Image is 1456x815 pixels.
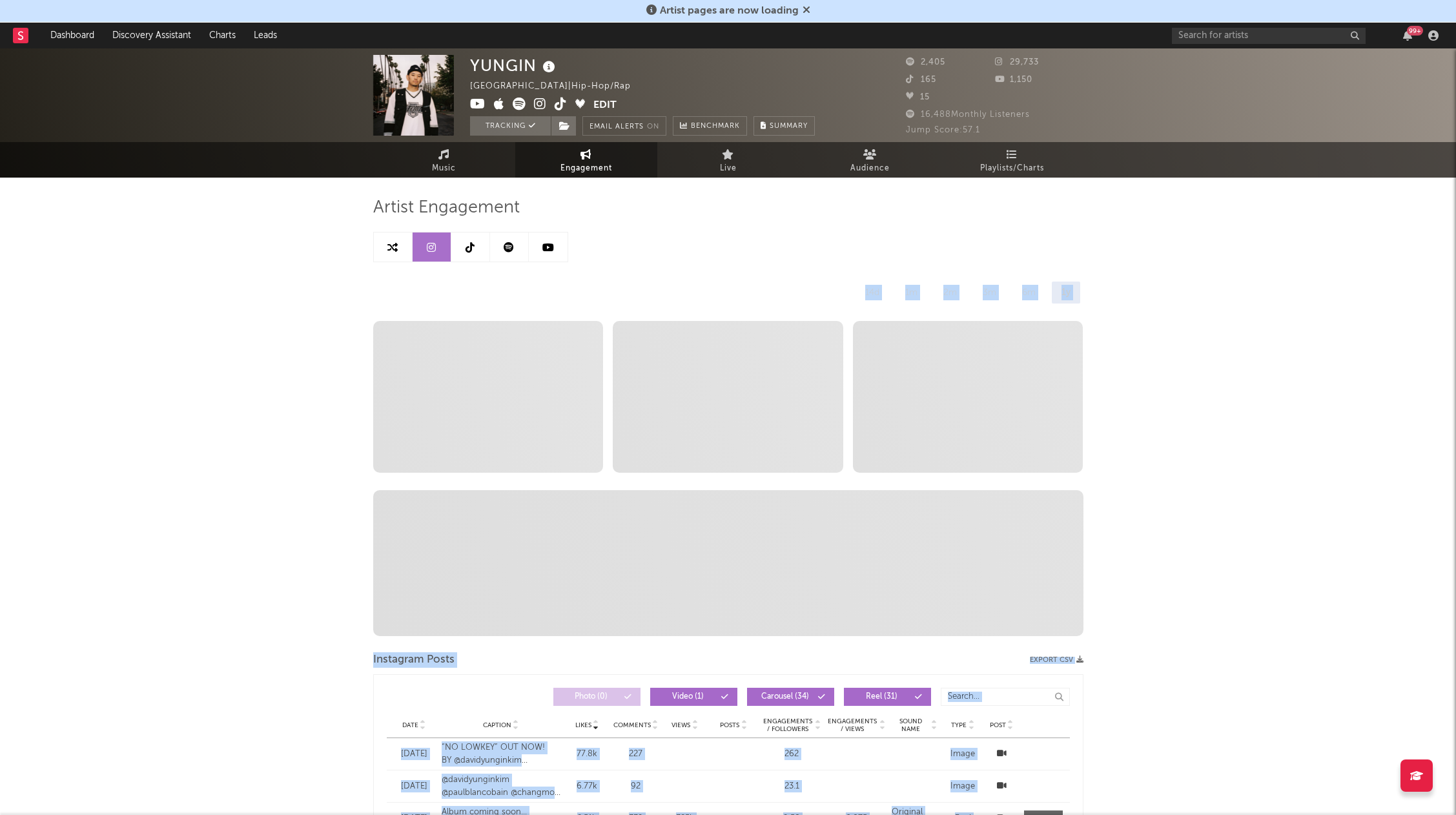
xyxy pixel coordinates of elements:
[720,161,737,176] span: Live
[906,58,945,67] span: 2,405
[1172,28,1366,44] input: Search for artists
[906,110,1030,119] span: 16,488 Monthly Listeners
[672,721,690,729] span: Views
[393,748,435,761] div: [DATE]
[943,748,982,761] div: Image
[373,652,455,668] span: Instagram Posts
[896,282,927,304] div: 1m
[1403,30,1412,41] button: 99+
[1012,282,1045,304] div: 6m
[41,23,103,48] a: Dashboard
[941,142,1083,178] a: Playlists/Charts
[850,161,890,176] span: Audience
[442,774,561,799] div: @davidyunginkim @paulblancobain @changmo_ - “HOMESICK” AVAILABLE ON ALL STREAMING PLATFORMS LINK ...
[856,282,889,304] div: 14d
[691,119,740,134] span: Benchmark
[515,142,657,178] a: Engagement
[373,200,520,216] span: Artist Engagement
[650,688,737,706] button: Video(1)
[470,79,646,94] div: [GEOGRAPHIC_DATA] | Hip-Hop/Rap
[770,123,808,130] span: Summary
[660,6,799,16] span: Artist pages are now loading
[747,688,834,706] button: Carousel(34)
[613,721,651,729] span: Comments
[803,6,810,16] span: Dismiss
[994,76,1032,84] span: 1,150
[951,721,967,729] span: Type
[613,748,659,761] div: 227
[844,688,931,706] button: Reel(31)
[763,717,813,733] span: Engagements / Followers
[200,23,245,48] a: Charts
[1030,656,1083,664] button: Export CSV
[852,693,912,701] span: Reel ( 31 )
[720,721,739,729] span: Posts
[562,693,621,701] span: Photo ( 0 )
[470,55,559,76] div: YUNGIN
[470,116,551,136] button: Tracking
[553,688,641,706] button: Photo(0)
[763,748,821,761] div: 262
[799,142,941,178] a: Audience
[973,282,1006,304] div: 3m
[582,116,666,136] button: Email AlertsOn
[934,282,967,304] div: 2m
[442,741,561,767] div: “NO LOWKEY” OUT NOW! BY @davidyunginkim @jessicah_o @camokr PRODUCED: @chachamalone @davidyungink...
[373,142,515,178] a: Music
[567,780,607,793] div: 6.77k
[941,688,1070,706] input: Search...
[990,721,1006,729] span: Post
[567,748,607,761] div: 77.8k
[483,721,511,729] span: Caption
[560,161,612,176] span: Engagement
[827,717,877,733] span: Engagements / Views
[1407,26,1423,36] div: 99 +
[980,161,1044,176] span: Playlists/Charts
[393,780,435,793] div: [DATE]
[754,116,815,136] button: Summary
[613,780,659,793] div: 92
[432,161,456,176] span: Music
[906,93,930,101] span: 15
[1052,282,1080,304] div: 1y
[575,721,591,729] span: Likes
[245,23,286,48] a: Leads
[659,693,718,701] span: Video ( 1 )
[673,116,747,136] a: Benchmark
[906,126,980,134] span: Jump Score: 57.1
[103,23,200,48] a: Discovery Assistant
[593,98,617,114] button: Edit
[906,76,936,84] span: 165
[994,58,1038,67] span: 29,733
[755,693,815,701] span: Carousel ( 34 )
[763,780,821,793] div: 23.1
[892,717,929,733] span: Sound Name
[657,142,799,178] a: Live
[647,123,659,130] em: On
[402,721,418,729] span: Date
[943,780,982,793] div: Image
